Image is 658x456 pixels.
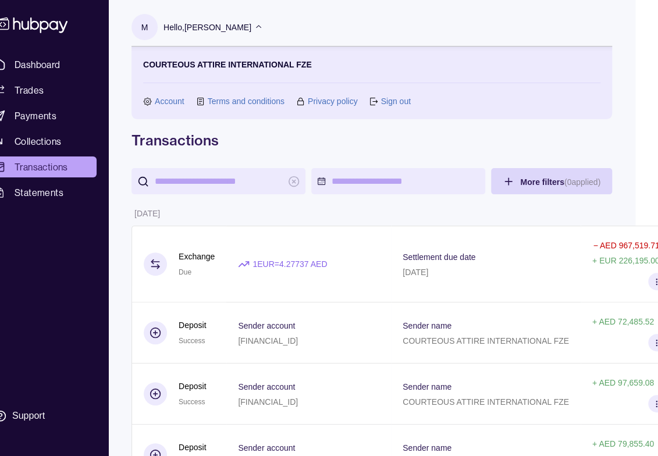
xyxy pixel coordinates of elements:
[403,397,569,407] p: COURTEOUS ATTIRE INTERNATIONAL FZE
[208,95,284,108] a: Terms and conditions
[403,321,451,330] p: Sender name
[15,109,56,123] span: Payments
[15,58,61,72] span: Dashboard
[238,382,295,391] p: Sender account
[592,378,654,387] p: + AED 97,659.08
[134,209,160,218] p: [DATE]
[238,336,298,345] p: [FINANCIAL_ID]
[155,95,184,108] a: Account
[179,337,205,345] span: Success
[179,380,206,393] p: Deposit
[143,58,312,71] p: COURTEOUS ATTIRE INTERNATIONAL FZE
[15,160,68,174] span: Transactions
[179,398,205,406] span: Success
[155,168,282,194] input: search
[179,250,215,263] p: Exchange
[179,268,191,276] span: Due
[238,443,295,453] p: Sender account
[564,177,600,187] p: ( 0 applied)
[491,168,612,194] button: More filters(0applied)
[179,319,206,332] p: Deposit
[238,397,298,407] p: [FINANCIAL_ID]
[520,177,600,187] span: More filters
[403,268,428,277] p: [DATE]
[403,382,451,391] p: Sender name
[592,439,654,448] p: + AED 79,855.40
[252,258,327,270] p: 1 EUR = 4.27737 AED
[179,441,206,454] p: Deposit
[238,321,295,330] p: Sender account
[15,186,63,199] span: Statements
[380,95,410,108] a: Sign out
[141,21,148,34] p: M
[403,336,569,345] p: COURTEOUS ATTIRE INTERNATIONAL FZE
[403,252,475,262] p: Settlement due date
[15,134,61,148] span: Collections
[131,131,612,149] h1: Transactions
[403,443,451,453] p: Sender name
[15,83,44,97] span: Trades
[163,21,251,34] p: Hello, [PERSON_NAME]
[308,95,358,108] a: Privacy policy
[12,409,45,422] div: Support
[592,317,654,326] p: + AED 72,485.52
